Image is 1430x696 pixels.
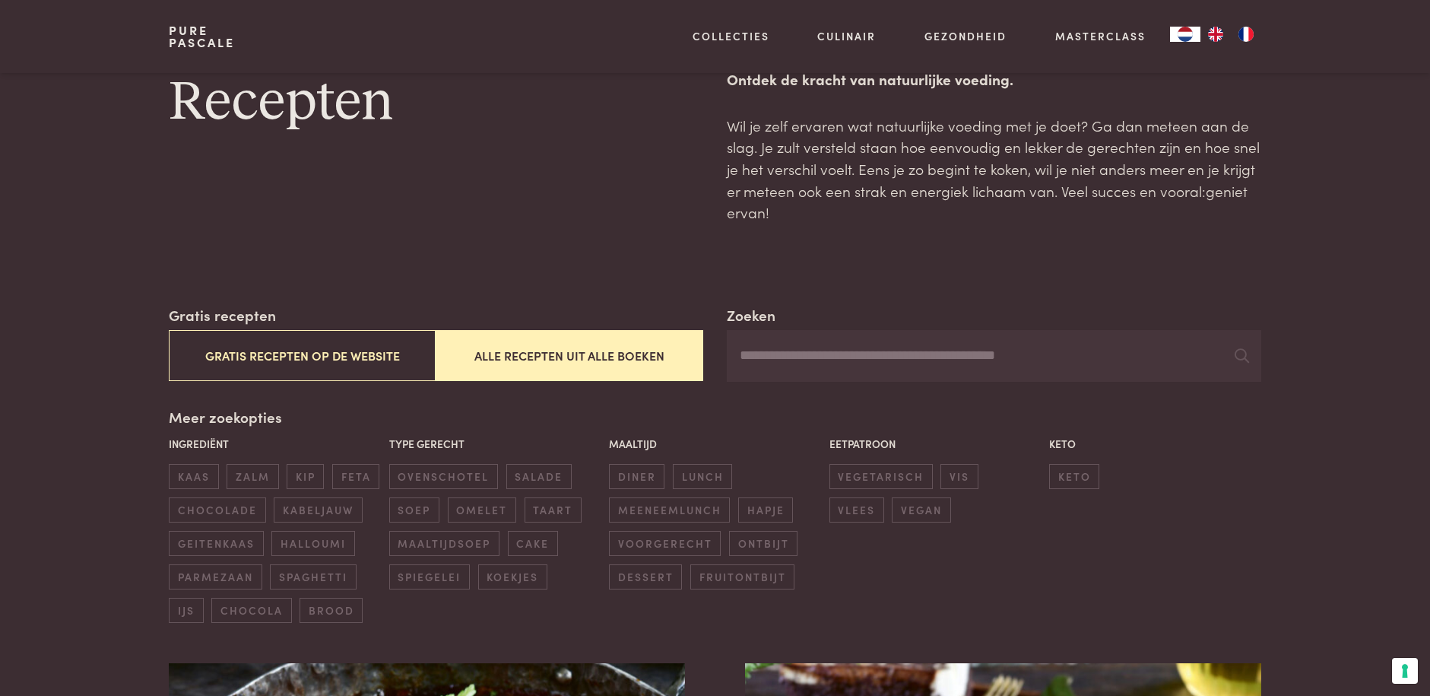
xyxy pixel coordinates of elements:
p: Wil je zelf ervaren wat natuurlijke voeding met je doet? Ga dan meteen aan de slag. Je zult verst... [727,115,1260,224]
span: zalm [227,464,278,489]
button: Alle recepten uit alle boeken [436,330,702,381]
span: vis [940,464,978,489]
a: PurePascale [169,24,235,49]
span: voorgerecht [609,531,721,556]
span: meeneemlunch [609,497,730,523]
span: ovenschotel [389,464,498,489]
span: salade [506,464,572,489]
span: spiegelei [389,564,470,590]
p: Eetpatroon [829,436,1042,452]
a: Masterclass [1055,28,1146,44]
span: cake [508,531,558,556]
h1: Recepten [169,68,702,137]
span: chocola [211,598,291,623]
a: Culinair [817,28,876,44]
p: Ingrediënt [169,436,381,452]
a: FR [1231,27,1261,42]
span: feta [332,464,379,489]
span: koekjes [478,564,547,590]
span: keto [1049,464,1099,489]
p: Keto [1049,436,1261,452]
span: parmezaan [169,564,262,590]
ul: Language list [1200,27,1261,42]
span: vlees [829,497,884,523]
label: Gratis recepten [169,304,276,326]
span: chocolade [169,497,265,523]
span: geitenkaas [169,531,263,556]
p: Maaltijd [609,436,821,452]
button: Uw voorkeuren voor toestemming voor trackingtechnologieën [1392,658,1418,684]
span: soep [389,497,439,523]
a: Gezondheid [924,28,1007,44]
span: halloumi [271,531,354,556]
aside: Language selected: Nederlands [1170,27,1261,42]
div: Language [1170,27,1200,42]
span: ontbijt [729,531,797,556]
strong: Ontdek de kracht van natuurlijke voeding. [727,68,1013,89]
span: kip [287,464,324,489]
span: ijs [169,598,203,623]
span: brood [300,598,363,623]
a: NL [1170,27,1200,42]
span: kabeljauw [274,497,362,523]
span: maaltijdsoep [389,531,499,556]
span: spaghetti [270,564,356,590]
span: taart [525,497,582,523]
a: Collecties [693,28,769,44]
span: lunch [673,464,732,489]
span: dessert [609,564,682,590]
a: EN [1200,27,1231,42]
span: vegan [892,497,950,523]
span: fruitontbijt [690,564,794,590]
p: Type gerecht [389,436,601,452]
button: Gratis recepten op de website [169,330,436,381]
span: kaas [169,464,218,489]
span: hapje [738,497,793,523]
span: vegetarisch [829,464,933,489]
span: diner [609,464,664,489]
label: Zoeken [727,304,775,326]
span: omelet [448,497,516,523]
